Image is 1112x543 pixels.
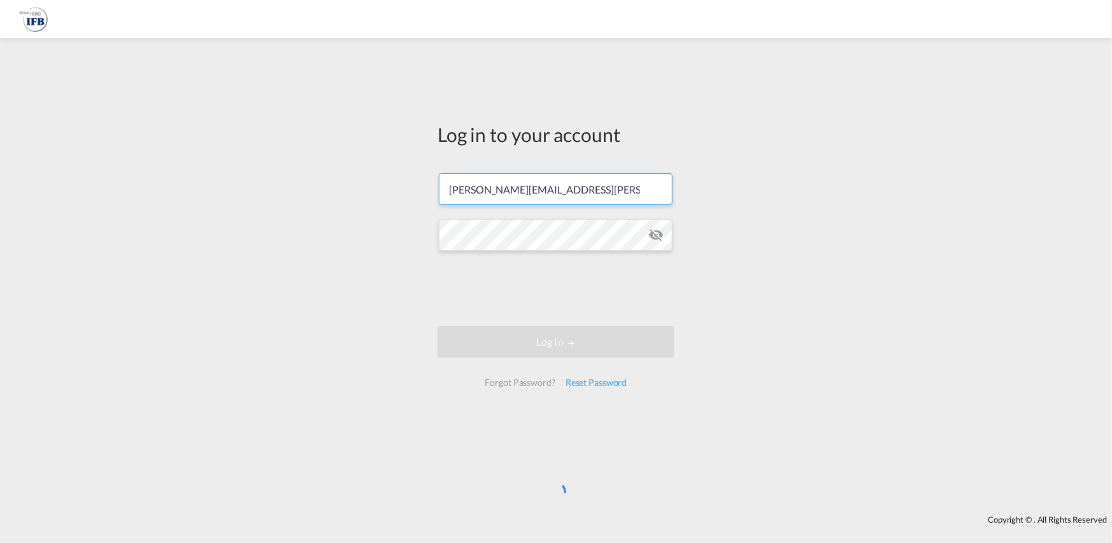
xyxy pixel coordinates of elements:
[19,5,48,34] img: b628ab10256c11eeb52753acbc15d091.png
[648,227,664,243] md-icon: icon-eye-off
[459,264,653,313] iframe: reCAPTCHA
[560,371,632,394] div: Reset Password
[439,173,673,205] input: Enter email/phone number
[480,371,560,394] div: Forgot Password?
[438,326,674,358] button: LOGIN
[438,121,674,148] div: Log in to your account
